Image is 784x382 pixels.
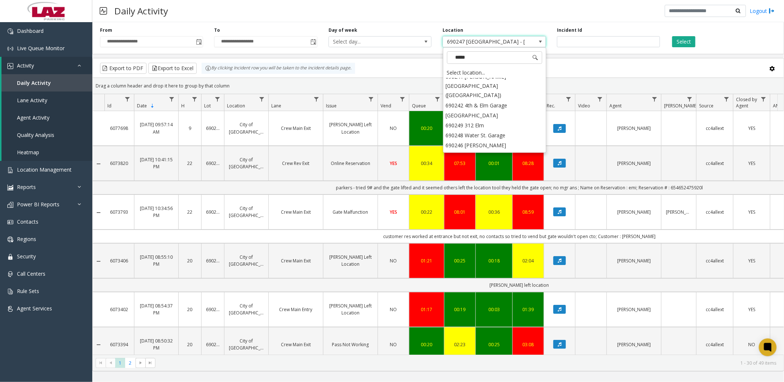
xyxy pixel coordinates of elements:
span: NO [748,341,755,348]
a: NO [382,306,405,313]
span: [PERSON_NAME] [664,103,698,109]
a: [PERSON_NAME] Left Location [328,302,373,316]
a: 9 [183,125,197,132]
span: Contacts [17,218,38,225]
li: 690246 [PERSON_NAME][GEOGRAPHIC_DATA] [444,140,545,159]
button: Export to Excel [148,63,197,74]
a: [DATE] 09:57:14 AM [139,121,174,135]
a: 6073406 [109,257,130,264]
span: 690247 [GEOGRAPHIC_DATA] - [GEOGRAPHIC_DATA] [443,37,525,47]
a: [PERSON_NAME] [611,257,657,264]
span: YES [748,125,755,131]
span: Power BI Reports [17,201,59,208]
a: Logout [750,7,775,15]
label: Incident Id [557,27,582,34]
a: 22 [183,209,197,216]
a: Daily Activity [1,74,92,92]
span: YES [748,160,755,166]
a: Online Reservation [328,160,373,167]
a: 22 [183,160,197,167]
img: 'icon' [7,185,13,190]
span: Agent Activity [17,114,49,121]
a: Gate Malfunction [328,209,373,216]
div: Data table [93,94,784,354]
a: 690247 [206,160,220,167]
span: Page 1 [115,358,125,368]
div: 00:36 [480,209,508,216]
li: 690249 312 Elm [444,120,545,130]
a: 6073820 [109,160,130,167]
a: 20 [183,306,197,313]
span: Regions [17,235,36,242]
label: Day of week [329,27,357,34]
a: [PERSON_NAME] [611,341,657,348]
a: [PERSON_NAME] [666,209,692,216]
img: 'icon' [7,306,13,312]
a: Crew Main Entry [273,306,319,313]
a: 00:18 [480,257,508,264]
span: Agent Services [17,305,52,312]
a: 01:17 [414,306,440,313]
a: YES [738,257,766,264]
a: 6077698 [109,125,130,132]
span: Activity [17,62,34,69]
a: Lane Activity [1,92,92,109]
span: H [181,103,185,109]
a: Collapse Details [93,258,104,264]
a: 20 [183,341,197,348]
a: Parker Filter Menu [685,94,695,104]
span: Source [699,103,713,109]
span: Go to the last page [145,358,155,368]
a: Crew Main Exit [273,341,319,348]
span: YES [748,258,755,264]
a: Collapse Details [93,161,104,167]
a: 08:28 [517,160,539,167]
img: 'icon' [7,271,13,277]
div: 03:08 [517,341,539,348]
a: H Filter Menu [190,94,200,104]
span: Go to the next page [135,358,145,368]
span: Daily Activity [17,79,51,86]
a: 00:19 [449,306,471,313]
a: Collapse Details [93,342,104,348]
span: Toggle popup [309,37,317,47]
img: 'icon' [7,28,13,34]
span: Select day... [329,37,411,47]
a: 690247 [206,341,220,348]
span: Heatmap [17,149,39,156]
div: 07:53 [449,160,471,167]
div: Select location... [444,68,545,78]
img: pageIcon [100,2,107,20]
a: City of [GEOGRAPHIC_DATA] [229,337,264,351]
button: Export to PDF [100,63,147,74]
a: City of [GEOGRAPHIC_DATA] [229,121,264,135]
a: Crew Main Exit [273,257,319,264]
li: 690242 4th & Elm Garage [444,100,545,110]
a: YES [382,160,405,167]
span: YES [390,160,397,166]
a: Crew Main Exit [273,125,319,132]
img: 'icon' [7,46,13,52]
span: NO [390,125,397,131]
img: 'icon' [7,289,13,295]
a: 01:39 [517,306,539,313]
a: NO [382,257,405,264]
a: 20 [183,257,197,264]
a: YES [738,125,766,132]
a: 00:20 [414,125,440,132]
span: Queue [412,103,426,109]
a: 00:03 [480,306,508,313]
a: City of [GEOGRAPHIC_DATA] [229,254,264,268]
a: [PERSON_NAME] [611,306,657,313]
img: 'icon' [7,254,13,260]
a: Video Filter Menu [595,94,605,104]
a: Issue Filter Menu [366,94,376,104]
a: Agent Activity [1,109,92,126]
a: 00:20 [414,341,440,348]
a: [DATE] 08:55:10 PM [139,254,174,268]
span: Lane [271,103,281,109]
img: 'icon' [7,202,13,208]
